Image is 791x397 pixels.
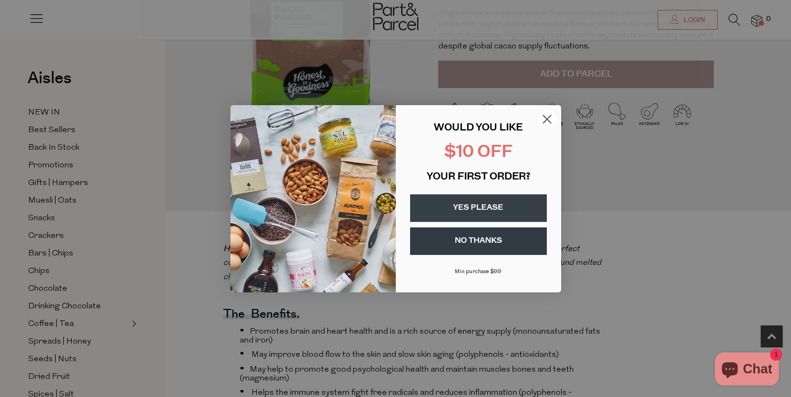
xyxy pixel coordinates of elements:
span: $10 OFF [444,144,513,161]
span: YOUR FIRST ORDER? [427,172,530,182]
button: NO THANKS [410,227,547,255]
button: YES PLEASE [410,194,547,222]
inbox-online-store-chat: Shopify online store chat [712,352,782,388]
img: 43fba0fb-7538-40bc-babb-ffb1a4d097bc.jpeg [230,105,396,292]
span: WOULD YOU LIKE [434,123,523,133]
button: Close dialog [537,110,557,129]
span: Min purchase $99 [455,269,502,275]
